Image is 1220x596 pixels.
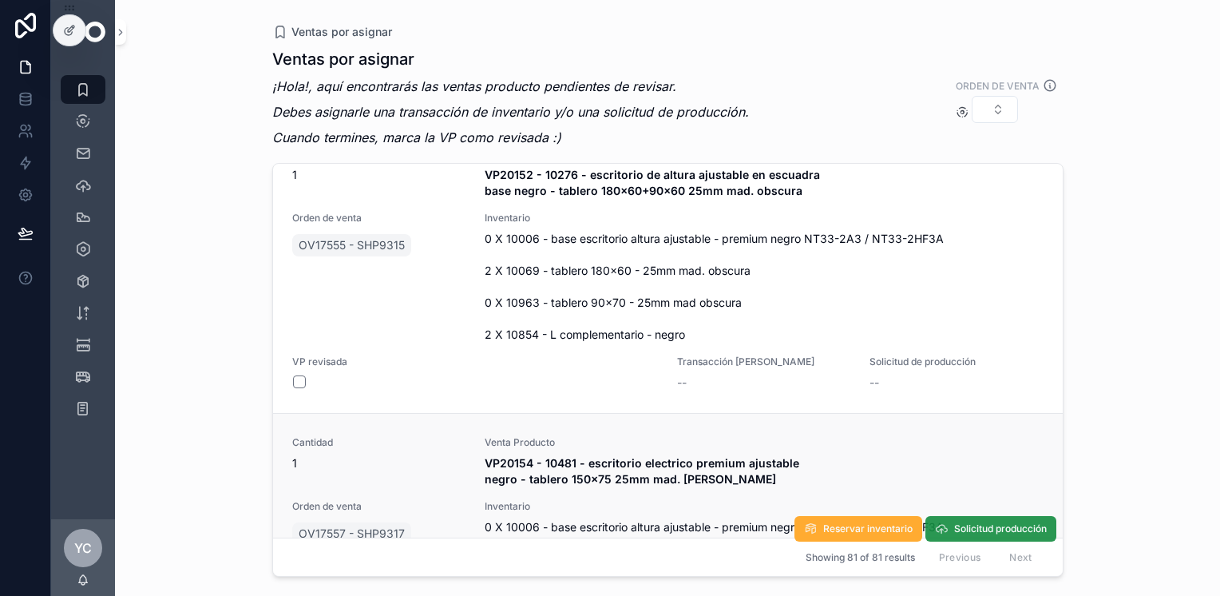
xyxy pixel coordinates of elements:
a: Ventas por asignar [272,24,392,40]
span: Solicitud de producción [869,356,1043,368]
span: YC [74,538,92,558]
strong: VP20152 - 10276 - escritorio de altura ajustable en escuadra base negro - tablero 180x60+90x60 25... [485,168,823,197]
strong: VP20154 - 10481 - escritorio electrico premium ajustable negro - tablero 150x75 25mm mad. [PERSON... [485,456,802,486]
label: Orden de venta [956,78,1040,93]
span: Cantidad [292,436,465,449]
span: Showing 81 of 81 results [806,551,915,564]
span: VP revisada [292,356,659,368]
span: OV17557 - SHP9317 [299,526,405,542]
a: OV17557 - SHP9317 [292,522,411,545]
span: Inventario [485,500,1044,513]
div: scrollable content [51,64,115,444]
button: Reservar inventario [794,516,922,542]
span: Reservar inventario [823,522,913,535]
span: Inventario [485,212,1044,224]
span: -- [677,375,687,391]
span: 0 X 10006 - base escritorio altura ajustable - premium negro NT33-2A3 / NT33-2HF3A 0 X 10520 - ta... [485,519,1044,567]
span: 1 [292,167,465,183]
span: Orden de venta [292,212,465,224]
span: Ventas por asignar [291,24,392,40]
em: Cuando termines, marca la VP como revisada :) [272,129,561,145]
span: OV17555 - SHP9315 [299,237,405,253]
span: -- [869,375,879,391]
span: Transacción [PERSON_NAME] [677,356,850,368]
span: Orden de venta [292,500,465,513]
button: Solicitud producción [925,516,1056,542]
h1: Ventas por asignar [272,48,749,70]
a: OV17555 - SHP9315 [292,234,411,256]
span: 0 X 10006 - base escritorio altura ajustable - premium negro NT33-2A3 / NT33-2HF3A 2 X 10069 - ta... [485,231,1044,343]
em: ¡Hola!, aquí encontrarás las ventas producto pendientes de revisar. [272,78,676,94]
span: Venta Producto [485,436,1044,449]
span: Solicitud producción [954,522,1047,535]
em: Debes asignarle una transacción de inventario y/o una solicitud de producción. [272,104,749,120]
button: Select Button [972,96,1018,123]
span: 1 [292,455,465,471]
